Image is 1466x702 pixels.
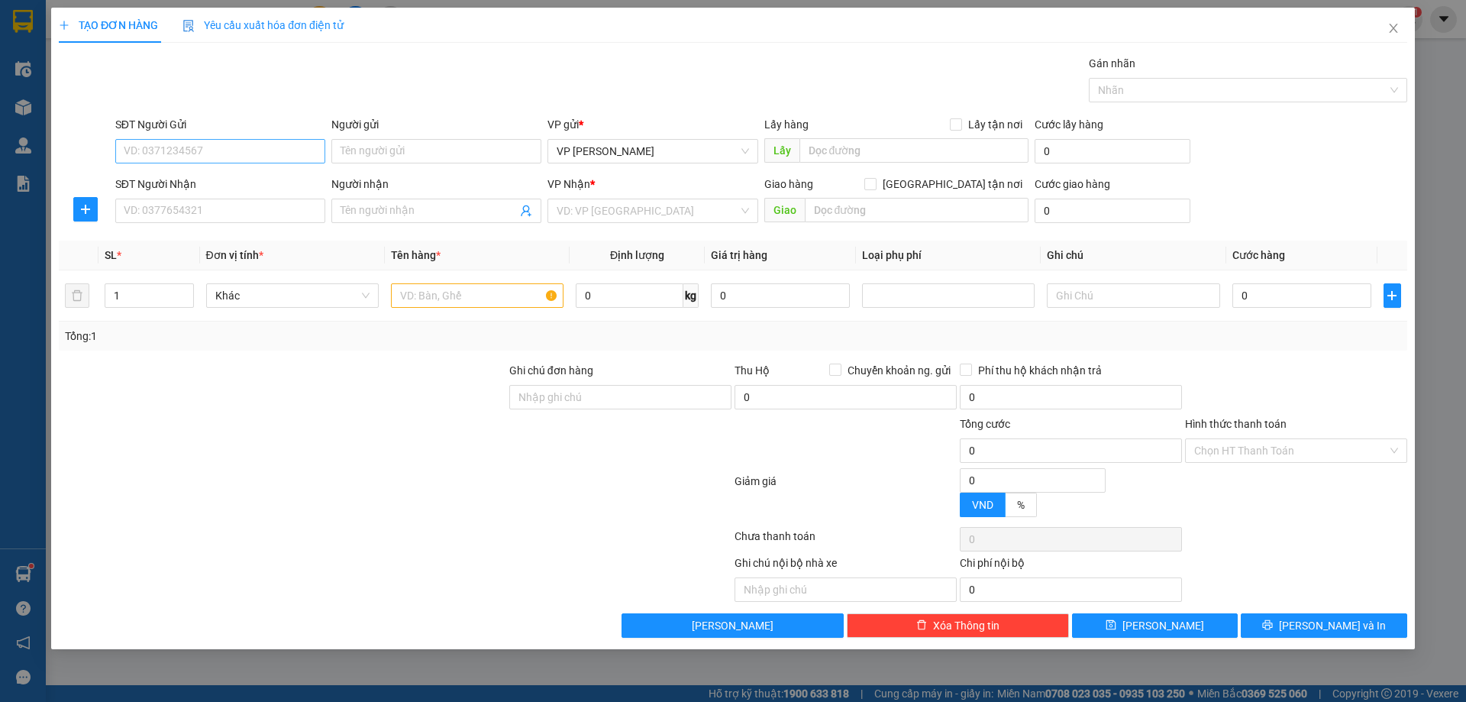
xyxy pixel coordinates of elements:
span: plus [1384,290,1400,302]
span: plus [74,203,97,215]
span: Thu Hộ [735,364,770,377]
label: Ghi chú đơn hàng [509,364,593,377]
div: Chưa thanh toán [733,528,958,555]
img: icon [182,20,195,32]
button: delete [65,283,89,308]
span: Lấy hàng [764,118,809,131]
input: Nhập ghi chú [735,577,957,602]
button: Close [1372,8,1415,50]
label: Cước giao hàng [1035,178,1110,190]
span: [PERSON_NAME] [1123,617,1205,634]
span: Chuyển khoản ng. gửi [841,362,957,379]
span: [PERSON_NAME] và In [1279,617,1386,634]
input: VD: Bàn, Ghế [391,283,563,308]
span: Lấy [764,138,799,163]
span: Khác [215,284,370,307]
span: user-add [521,205,533,217]
label: Gán nhãn [1089,57,1135,70]
span: Phí thu hộ khách nhận trả [972,362,1108,379]
span: Cước hàng [1232,249,1285,261]
button: deleteXóa Thông tin [848,613,1070,638]
th: Loại phụ phí [856,241,1041,270]
div: Người nhận [331,176,541,192]
span: TẠO ĐƠN HÀNG [59,19,158,31]
span: Tên hàng [391,249,441,261]
button: [PERSON_NAME] [622,613,844,638]
div: Người gửi [331,116,541,133]
span: Lấy tận nơi [962,116,1028,133]
div: Giảm giá [733,473,958,524]
span: Giao [764,198,805,222]
span: Giá trị hàng [711,249,767,261]
span: Yêu cầu xuất hóa đơn điện tử [182,19,344,31]
span: VP Nhận [548,178,591,190]
input: Ghi chú đơn hàng [509,385,731,409]
input: 0 [711,283,850,308]
button: save[PERSON_NAME] [1072,613,1238,638]
span: kg [683,283,699,308]
span: Đơn vị tính [206,249,263,261]
input: Cước lấy hàng [1035,139,1190,163]
span: VND [972,499,993,511]
div: Tổng: 1 [65,328,566,345]
span: SL [105,249,118,261]
button: printer[PERSON_NAME] và In [1242,613,1407,638]
div: SĐT Người Gửi [115,116,325,133]
span: VP Nguyễn Xiển [557,140,749,163]
input: Cước giao hàng [1035,199,1190,223]
span: close [1387,22,1400,34]
span: % [1017,499,1025,511]
span: printer [1262,620,1273,632]
span: save [1106,620,1117,632]
button: plus [73,197,98,222]
input: Ghi Chú [1048,283,1220,308]
div: Ghi chú nội bộ nhà xe [735,555,957,577]
span: [GEOGRAPHIC_DATA] tận nơi [877,176,1028,192]
label: Cước lấy hàng [1035,118,1103,131]
div: Chi phí nội bộ [960,555,1182,577]
span: Xóa Thông tin [933,617,999,634]
div: VP gửi [548,116,758,133]
th: Ghi chú [1041,241,1226,270]
span: Giao hàng [764,178,813,190]
span: delete [916,620,927,632]
span: Định lượng [610,249,664,261]
input: Dọc đường [805,198,1028,222]
span: [PERSON_NAME] [693,617,774,634]
input: Dọc đường [799,138,1028,163]
span: Tổng cước [960,418,1010,430]
div: SĐT Người Nhận [115,176,325,192]
button: plus [1384,283,1400,308]
span: plus [59,20,69,31]
label: Hình thức thanh toán [1185,418,1287,430]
